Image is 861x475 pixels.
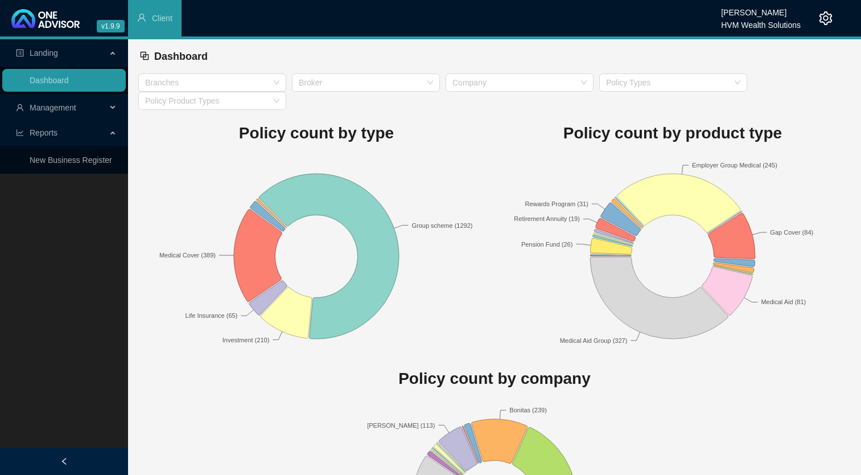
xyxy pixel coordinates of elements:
[138,366,851,391] h1: Policy count by company
[138,121,495,146] h1: Policy count by type
[514,215,580,222] text: Retirement Annuity (19)
[521,240,573,247] text: Pension Fund (26)
[186,312,238,319] text: Life Insurance (65)
[761,298,806,305] text: Medical Aid (81)
[137,13,146,22] span: user
[97,20,125,32] span: v1.9.9
[139,51,150,61] span: block
[30,155,112,165] a: New Business Register
[30,128,57,137] span: Reports
[11,9,80,28] img: 2df55531c6924b55f21c4cf5d4484680-logo-light.svg
[411,222,472,228] text: Group scheme (1292)
[152,14,172,23] span: Client
[159,252,216,259] text: Medical Cover (389)
[16,129,24,137] span: line-chart
[819,11,833,25] span: setting
[495,121,851,146] h1: Policy count by product type
[560,337,628,343] text: Medical Aid Group (327)
[154,51,208,62] span: Dashboard
[721,15,801,28] div: HVM Wealth Solutions
[16,49,24,57] span: profile
[60,457,68,465] span: left
[367,422,435,429] text: [PERSON_NAME] (113)
[525,200,588,207] text: Rewards Program (31)
[770,228,813,235] text: Gap Cover (84)
[16,104,24,112] span: user
[30,76,69,85] a: Dashboard
[30,48,58,58] span: Landing
[30,103,76,112] span: Management
[692,162,777,169] text: Employer Group Medical (245)
[509,407,546,413] text: Bonitas (239)
[721,3,801,15] div: [PERSON_NAME]
[223,336,270,343] text: Investment (210)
